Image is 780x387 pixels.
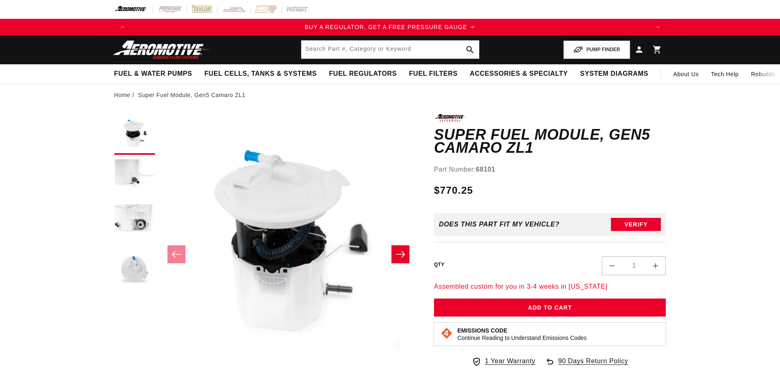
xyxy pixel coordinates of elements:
img: Aeromotive [111,40,213,59]
a: BUY A REGULATOR, GET A FREE PRESSURE GAUGE [131,23,650,32]
span: System Diagrams [580,70,648,78]
span: $770.25 [434,183,473,198]
li: Super Fuel Module, Gen5 Camaro ZL1 [138,91,245,100]
div: Part Number: [434,164,666,175]
p: Continue Reading to Understand Emissions Codes [457,334,587,342]
span: 90 Days Return Policy [558,356,628,375]
span: Fuel Cells, Tanks & Systems [204,70,317,78]
summary: Fuel Cells, Tanks & Systems [198,64,323,84]
img: Emissions code [440,327,453,340]
p: Assembled custom for you in 3-4 weeks in [US_STATE] [434,281,666,292]
span: Fuel Filters [409,70,458,78]
summary: Tech Help [705,64,745,84]
button: Verify [611,218,661,231]
span: Tech Help [711,70,739,79]
strong: Emissions Code [457,327,507,334]
span: 1 Year Warranty [485,356,535,367]
label: QTY [434,261,445,268]
button: Load image 1 in gallery view [114,114,155,155]
slideshow-component: Translation missing: en.sections.announcements.announcement_bar [94,19,687,35]
a: About Us [667,64,705,84]
button: Load image 3 in gallery view [114,204,155,245]
button: Load image 2 in gallery view [114,159,155,200]
input: Search by Part Number, Category or Keyword [301,41,479,59]
button: Translation missing: en.sections.announcements.previous_announcement [114,19,131,35]
button: Slide right [391,245,409,263]
div: Does This part fit My vehicle? [439,221,560,228]
summary: Fuel Filters [403,64,464,84]
button: Slide left [167,245,185,263]
div: 1 of 4 [131,23,650,32]
summary: System Diagrams [574,64,654,84]
span: About Us [673,71,699,77]
summary: Fuel Regulators [323,64,402,84]
a: 1 Year Warranty [472,356,535,367]
button: PUMP FINDER [563,41,630,59]
button: Load image 4 in gallery view [114,249,155,290]
span: Fuel Regulators [329,70,396,78]
summary: Accessories & Specialty [464,64,574,84]
button: search button [461,41,479,59]
summary: Fuel & Water Pumps [108,64,199,84]
div: Announcement [131,23,650,32]
nav: breadcrumbs [114,91,666,100]
h1: Super Fuel Module, Gen5 Camaro ZL1 [434,128,666,154]
span: Fuel & Water Pumps [114,70,192,78]
button: Emissions CodeContinue Reading to Understand Emissions Codes [457,327,587,342]
span: Accessories & Specialty [470,70,568,78]
span: Rebuilds [751,70,775,79]
strong: 68101 [476,166,495,173]
a: Home [114,91,131,100]
button: Add to Cart [434,299,666,317]
a: 90 Days Return Policy [545,356,628,375]
span: BUY A REGULATOR, GET A FREE PRESSURE GAUGE [305,24,467,30]
button: Translation missing: en.sections.announcements.next_announcement [650,19,666,35]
